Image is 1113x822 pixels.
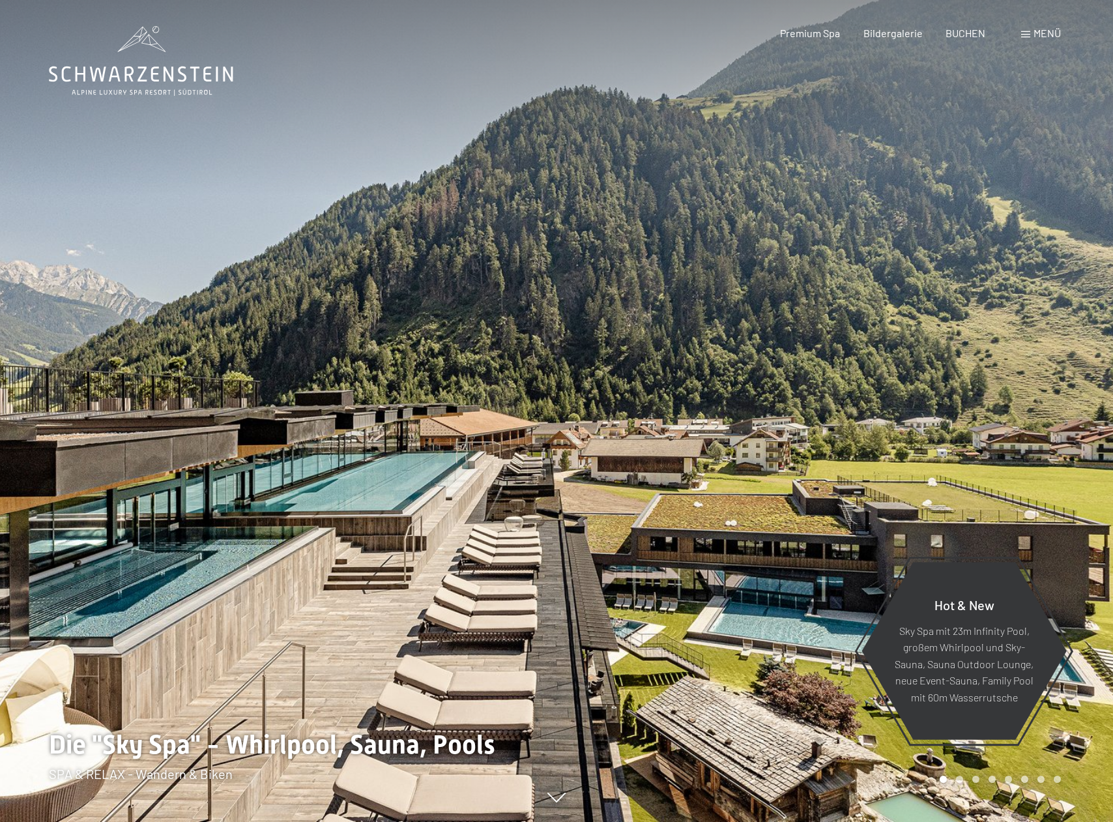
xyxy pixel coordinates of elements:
[1033,27,1061,39] span: Menü
[940,776,947,783] div: Carousel Page 1 (Current Slide)
[946,27,985,39] a: BUCHEN
[934,596,994,612] span: Hot & New
[1021,776,1028,783] div: Carousel Page 6
[780,27,840,39] a: Premium Spa
[893,622,1035,705] p: Sky Spa mit 23m Infinity Pool, großem Whirlpool und Sky-Sauna, Sauna Outdoor Lounge, neue Event-S...
[972,776,979,783] div: Carousel Page 3
[1005,776,1012,783] div: Carousel Page 5
[935,776,1061,783] div: Carousel Pagination
[863,27,923,39] a: Bildergalerie
[861,561,1067,741] a: Hot & New Sky Spa mit 23m Infinity Pool, großem Whirlpool und Sky-Sauna, Sauna Outdoor Lounge, ne...
[1037,776,1045,783] div: Carousel Page 7
[956,776,963,783] div: Carousel Page 2
[989,776,996,783] div: Carousel Page 4
[1054,776,1061,783] div: Carousel Page 8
